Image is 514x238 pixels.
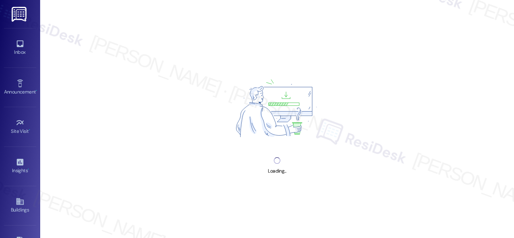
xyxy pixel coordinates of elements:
a: Insights • [4,155,36,177]
div: Loading... [268,167,286,175]
img: ResiDesk Logo [12,7,28,22]
a: Inbox [4,37,36,59]
span: • [28,167,29,172]
a: Buildings [4,195,36,216]
a: Site Visit • [4,116,36,138]
span: • [29,127,30,133]
span: • [36,88,37,94]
